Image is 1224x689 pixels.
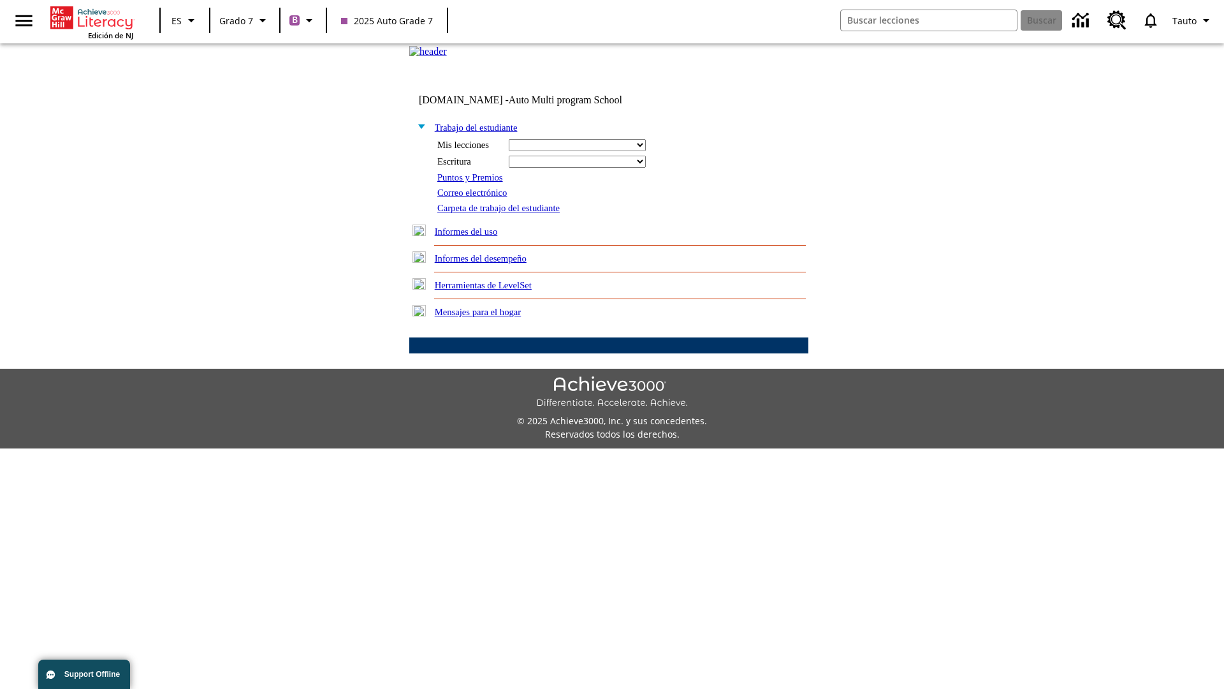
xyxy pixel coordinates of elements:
img: plus.gif [412,225,426,236]
a: Mensajes para el hogar [435,307,521,317]
span: B [292,12,298,28]
nobr: Auto Multi program School [509,94,622,105]
img: plus.gif [412,305,426,316]
span: Edición de NJ [88,31,133,40]
span: Grado 7 [219,14,253,27]
button: Perfil/Configuración [1167,9,1219,32]
div: Mis lecciones [437,140,501,151]
button: Boost El color de la clase es morado/púrpura. Cambiar el color de la clase. [284,9,322,32]
span: Support Offline [64,670,120,679]
a: Puntos y Premios [437,172,503,182]
img: minus.gif [412,121,426,132]
a: Centro de recursos, Se abrirá en una pestaña nueva. [1100,3,1134,38]
span: Tauto [1172,14,1197,27]
a: Correo electrónico [437,188,507,198]
a: Herramientas de LevelSet [435,280,532,290]
div: Portada [50,4,133,40]
img: Achieve3000 Differentiate Accelerate Achieve [536,376,688,409]
a: Informes del uso [435,226,498,237]
input: Buscar campo [841,10,1017,31]
span: ES [171,14,182,27]
div: Escritura [437,156,501,167]
td: [DOMAIN_NAME] - [419,94,653,106]
button: Support Offline [38,660,130,689]
span: 2025 Auto Grade 7 [341,14,433,27]
a: Informes del desempeño [435,253,527,263]
img: plus.gif [412,278,426,290]
a: Carpeta de trabajo del estudiante [437,203,560,213]
button: Lenguaje: ES, Selecciona un idioma [164,9,205,32]
img: header [409,46,447,57]
img: plus.gif [412,251,426,263]
a: Centro de información [1065,3,1100,38]
button: Abrir el menú lateral [5,2,43,40]
a: Trabajo del estudiante [435,122,518,133]
a: Notificaciones [1134,4,1167,37]
button: Grado: Grado 7, Elige un grado [214,9,275,32]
